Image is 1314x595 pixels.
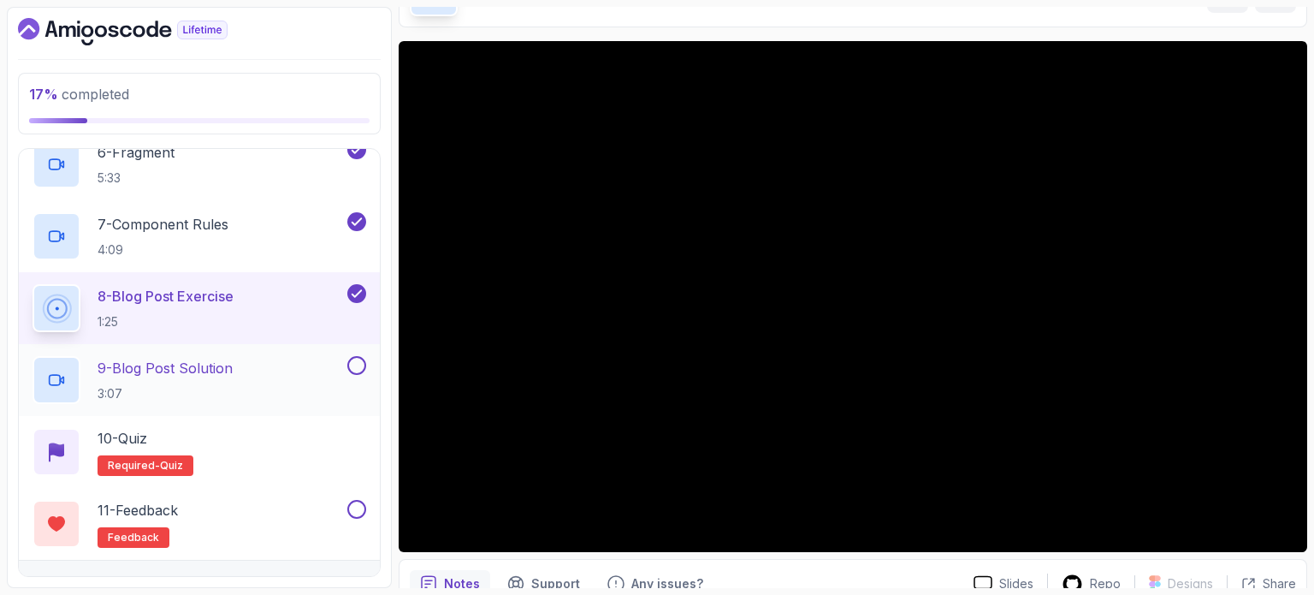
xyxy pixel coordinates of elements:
p: Support [531,575,580,592]
p: 10 - Quiz [98,428,147,449]
button: 8-Blog Post Exercise1:25 [33,284,366,332]
p: Notes [444,575,480,592]
p: Repo [1090,575,1121,592]
button: 6-Fragment5:33 [33,140,366,188]
button: 7-Component Rules4:09 [33,212,366,260]
button: 11-Feedbackfeedback [33,500,366,548]
span: completed [29,86,129,103]
p: Share [1263,575,1296,592]
button: 9-Blog Post Solution3:07 [33,356,366,404]
p: 6 - Fragment [98,142,175,163]
p: 9 - Blog Post Solution [98,358,233,378]
p: 5:33 [98,170,175,187]
a: Repo [1048,574,1134,595]
p: Slides [999,575,1033,592]
p: Any issues? [631,575,703,592]
span: 17 % [29,86,58,103]
p: 11 - Feedback [98,500,178,521]
span: Required- [108,459,160,473]
p: Designs [1168,575,1213,592]
p: 7 - Component Rules [98,214,228,235]
p: 4:09 [98,241,228,259]
span: quiz [160,459,183,473]
p: 1:25 [98,313,234,330]
a: Dashboard [18,18,267,45]
iframe: 8 - Blog post exercise [399,41,1307,552]
span: feedback [108,531,159,544]
a: Slides [960,575,1047,593]
button: Share [1227,575,1296,592]
p: 8 - Blog Post Exercise [98,286,234,306]
p: 3:07 [98,385,233,402]
button: 10-QuizRequired-quiz [33,428,366,476]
